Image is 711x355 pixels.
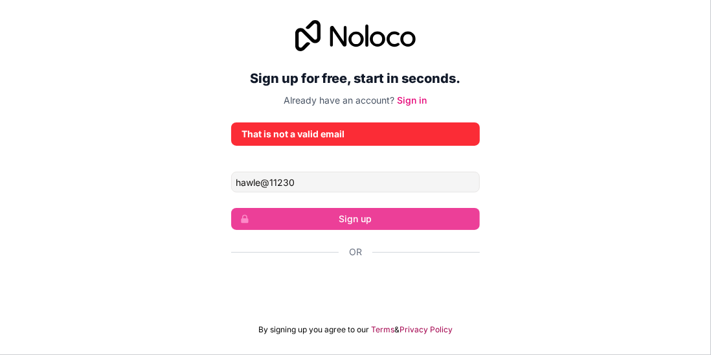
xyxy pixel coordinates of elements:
a: Sign in [398,95,427,106]
span: By signing up you agree to our [258,325,369,335]
a: Privacy Policy [400,325,453,335]
h2: Sign up for free, start in seconds. [231,67,480,90]
div: That is not a valid email [242,128,469,141]
a: Terms [371,325,394,335]
span: & [394,325,400,335]
span: Already have an account? [284,95,395,106]
button: Sign up [231,208,480,230]
iframe: Sign in with Google Button [225,273,486,301]
span: Or [349,246,362,258]
input: Email address [231,172,480,192]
